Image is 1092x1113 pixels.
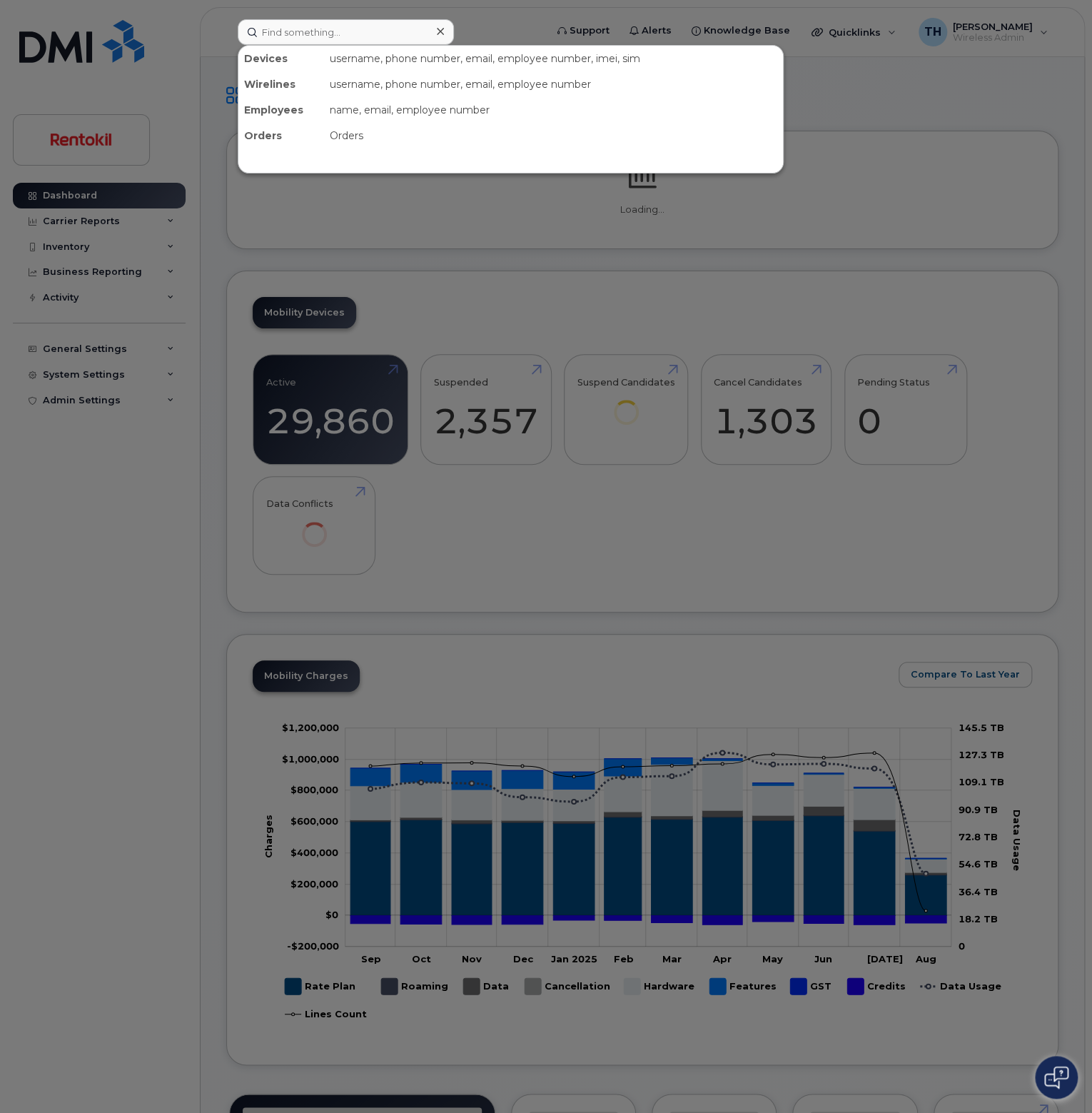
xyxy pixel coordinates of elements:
div: username, phone number, email, employee number, imei, sim [324,46,783,71]
div: Wirelines [238,71,324,97]
div: username, phone number, email, employee number [324,71,783,97]
div: Devices [238,46,324,71]
div: name, email, employee number [324,97,783,123]
img: Open chat [1044,1066,1068,1089]
div: Orders [238,123,324,148]
div: Orders [324,123,783,148]
div: Employees [238,97,324,123]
